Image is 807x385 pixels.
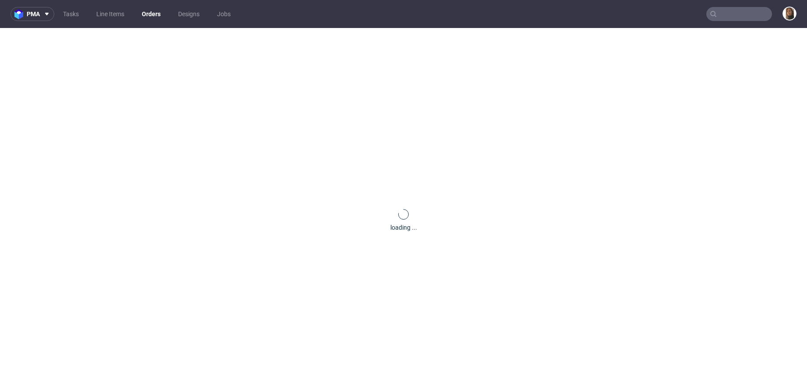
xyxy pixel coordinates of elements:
a: Tasks [58,7,84,21]
a: Designs [173,7,205,21]
a: Line Items [91,7,130,21]
span: pma [27,11,40,17]
a: Jobs [212,7,236,21]
div: loading ... [390,223,417,232]
a: Orders [137,7,166,21]
img: Angelina Marć [783,7,796,20]
button: pma [11,7,54,21]
img: logo [14,9,27,19]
